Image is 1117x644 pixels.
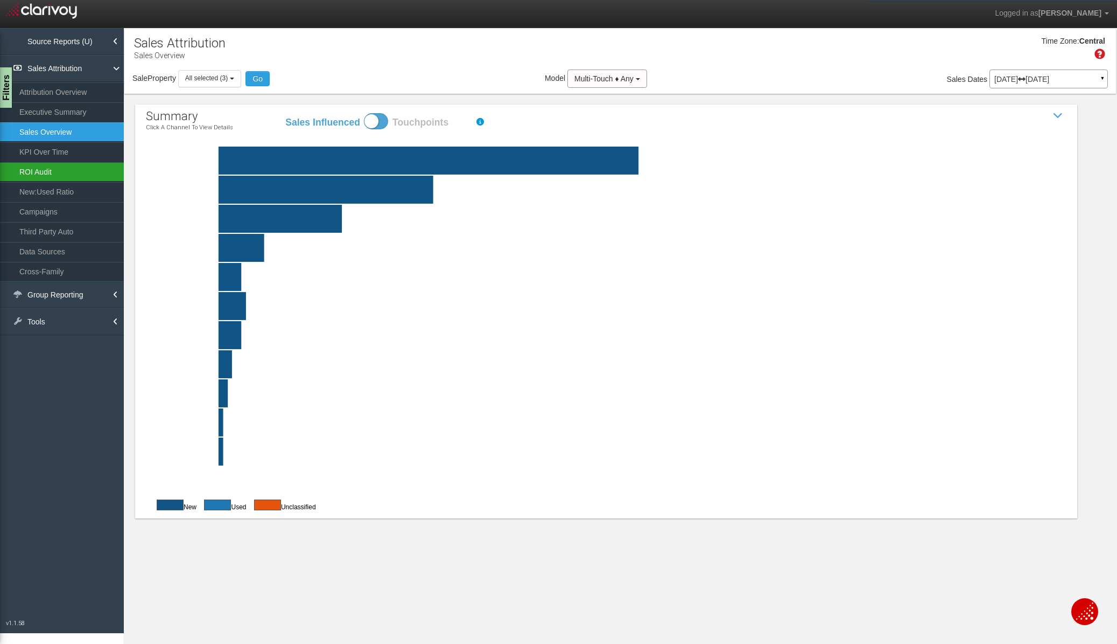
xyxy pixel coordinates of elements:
[172,205,1092,233] rect: organic search|27|13|0
[199,499,246,512] div: Used
[285,116,360,129] label: Sales Influenced
[1098,72,1107,89] a: ▼
[1050,108,1066,124] i: Show / Hide Sales Attribution Chart
[392,116,468,129] label: Touchpoints
[995,9,1038,17] span: Logged in as
[249,499,316,512] div: Unclassified
[134,36,226,50] h1: Sales Attribution
[151,499,196,512] div: New
[172,438,1092,466] rect: other|1|0|0
[185,74,228,82] span: All selected (3)
[968,75,988,84] span: Dates
[172,379,1092,407] rect: equity mining|2|1|0
[172,147,1092,175] rect: third party auto|92|79|0
[146,124,233,131] p: Click a channel to view details
[146,109,198,123] span: summary
[172,321,1092,349] rect: tier one|5|1|0
[172,234,1092,262] rect: direct|10|9|0
[987,1,1117,26] a: Logged in as[PERSON_NAME]
[204,500,231,510] button: Used
[245,71,270,86] button: Go
[172,263,1092,291] rect: paid search|5|5|0
[1038,9,1101,17] span: [PERSON_NAME]
[994,75,1103,83] p: [DATE] [DATE]
[254,500,281,510] button: Used
[172,292,1092,320] rect: social|6|4|0
[172,176,1092,204] rect: website tools|47|41|0
[1079,36,1105,47] div: Central
[1037,36,1079,47] div: Time Zone:
[172,408,1092,437] rect: cross family|1|0|0
[172,350,1092,378] rect: text|3|1|0
[157,500,184,510] button: New
[567,70,647,88] button: Multi-Touch ♦ Any
[134,47,226,61] p: Sales Overview
[574,74,634,83] span: Multi-Touch ♦ Any
[178,70,241,87] button: All selected (3)
[947,75,966,84] span: Sales
[132,74,147,82] span: Sale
